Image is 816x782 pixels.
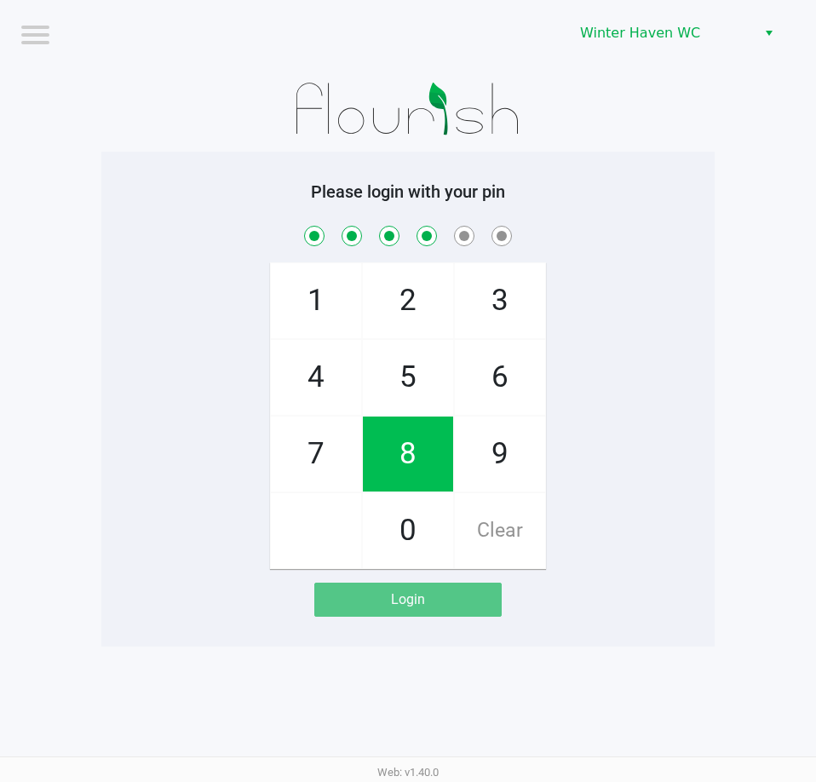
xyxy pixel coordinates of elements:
span: 2 [363,263,453,338]
span: 4 [271,340,361,415]
span: 6 [455,340,545,415]
span: 8 [363,417,453,492]
span: 0 [363,493,453,568]
span: Clear [455,493,545,568]
span: 9 [455,417,545,492]
span: 3 [455,263,545,338]
span: 7 [271,417,361,492]
span: Winter Haven WC [580,23,746,43]
span: 1 [271,263,361,338]
span: 5 [363,340,453,415]
span: Web: v1.40.0 [377,766,439,779]
h5: Please login with your pin [114,181,702,202]
button: Select [756,18,781,49]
